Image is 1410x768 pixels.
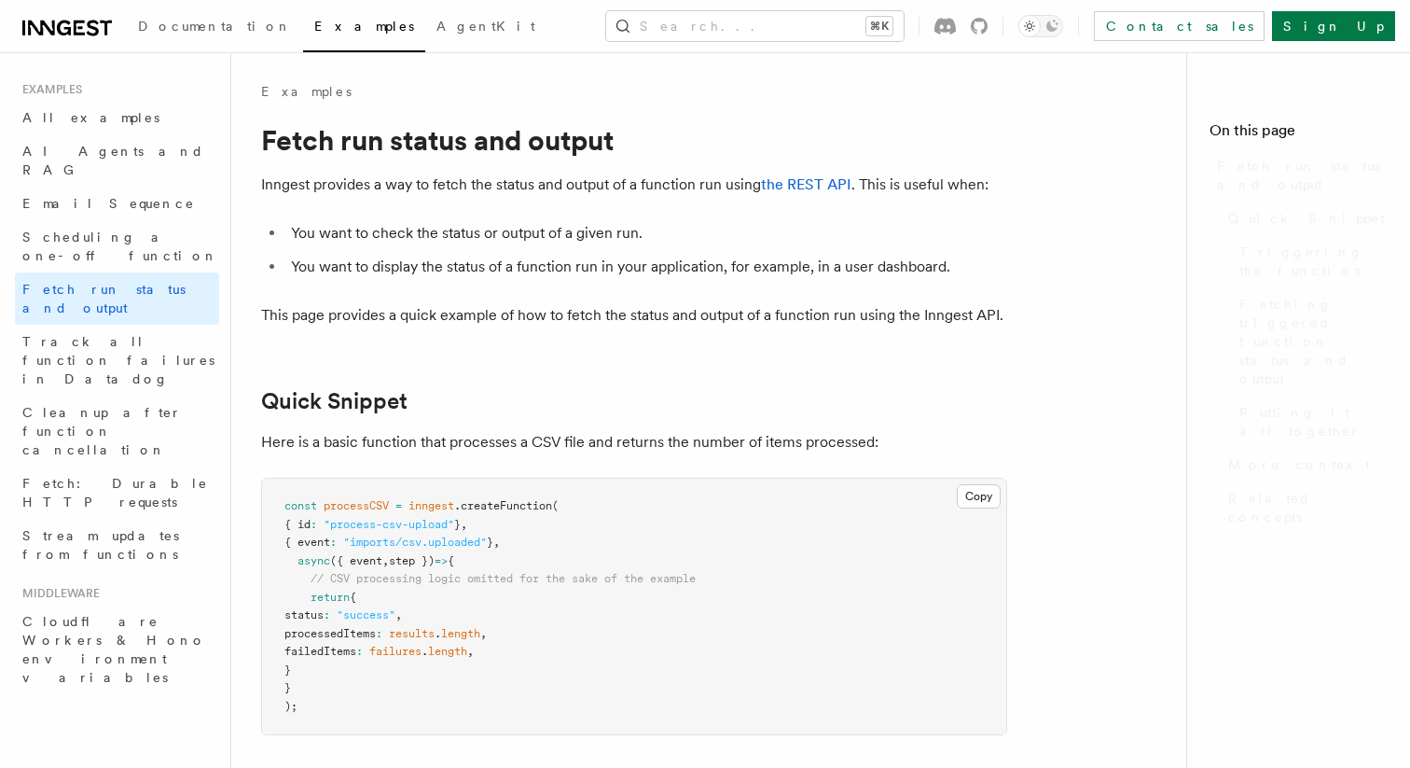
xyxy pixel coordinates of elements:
[284,645,356,658] span: failedItems
[1221,448,1388,482] a: More context
[261,172,1007,198] p: Inngest provides a way to fetch the status and output of a function run using . This is useful when:
[311,518,317,531] span: :
[1239,403,1388,440] span: Putting it all together
[303,6,425,52] a: Examples
[436,19,535,34] span: AgentKit
[369,645,422,658] span: failures
[284,681,291,694] span: }
[22,144,204,177] span: AI Agents and RAG
[22,196,195,211] span: Email Sequence
[467,645,474,658] span: ,
[15,101,219,134] a: All examples
[1210,149,1388,202] a: Fetch run status and output
[337,608,395,621] span: "success"
[866,17,892,35] kbd: ⌘K
[324,608,330,621] span: :
[480,627,487,640] span: ,
[376,627,382,640] span: :
[1239,295,1388,388] span: Fetching triggered function status and output
[1232,396,1388,448] a: Putting it all together
[22,110,159,125] span: All examples
[284,536,330,549] span: { event
[311,591,350,604] span: return
[15,220,219,272] a: Scheduling a one-off function
[1018,15,1063,37] button: Toggle dark mode
[448,554,454,567] span: {
[1094,11,1265,41] a: Contact sales
[1221,482,1388,534] a: Related concepts
[435,554,448,567] span: =>
[389,627,435,640] span: results
[389,554,435,567] span: step })
[15,272,219,325] a: Fetch run status and output
[138,19,292,34] span: Documentation
[15,82,82,97] span: Examples
[22,334,214,386] span: Track all function failures in Datadog
[261,388,408,414] a: Quick Snippet
[428,645,467,658] span: length
[284,627,376,640] span: processedItems
[1232,287,1388,396] a: Fetching triggered function status and output
[284,663,291,677] span: }
[487,536,493,549] span: }
[284,608,324,621] span: status
[957,484,1001,509] button: Copy
[1232,235,1388,287] a: Triggering the function
[22,528,179,562] span: Stream updates from functions
[1210,119,1388,149] h4: On this page
[350,591,356,604] span: {
[454,499,552,512] span: .createFunction
[261,123,1007,157] h1: Fetch run status and output
[15,467,219,519] a: Fetch: Durable HTTP requests
[1239,243,1388,280] span: Triggering the function
[382,554,389,567] span: ,
[606,11,904,41] button: Search...⌘K
[395,499,402,512] span: =
[493,536,500,549] span: ,
[15,605,219,694] a: Cloudflare Workers & Hono environment variables
[1228,455,1370,474] span: More context
[330,536,337,549] span: :
[1272,11,1395,41] a: Sign Up
[15,519,219,571] a: Stream updates from functions
[330,554,382,567] span: ({ event
[284,700,297,713] span: );
[324,518,454,531] span: "process-csv-upload"
[1228,489,1388,526] span: Related concepts
[461,518,467,531] span: ,
[22,476,208,510] span: Fetch: Durable HTTP requests
[22,405,182,457] span: Cleanup after function cancellation
[311,572,696,585] span: // CSV processing logic omitted for the sake of the example
[454,518,461,531] span: }
[1217,157,1388,194] span: Fetch run status and output
[127,6,303,50] a: Documentation
[285,254,1007,280] li: You want to display the status of a function run in your application, for example, in a user dash...
[314,19,414,34] span: Examples
[284,499,317,512] span: const
[441,627,480,640] span: length
[15,396,219,467] a: Cleanup after function cancellation
[552,499,559,512] span: (
[356,645,363,658] span: :
[297,554,330,567] span: async
[15,325,219,396] a: Track all function failures in Datadog
[261,429,1007,455] p: Here is a basic function that processes a CSV file and returns the number of items processed:
[284,518,311,531] span: { id
[395,608,402,621] span: ,
[22,614,206,685] span: Cloudflare Workers & Hono environment variables
[285,220,1007,246] li: You want to check the status or output of a given run.
[761,175,851,193] a: the REST API
[1221,202,1388,235] a: Quick Snippet
[15,187,219,220] a: Email Sequence
[261,302,1007,328] p: This page provides a quick example of how to fetch the status and output of a function run using ...
[324,499,389,512] span: processCSV
[422,645,428,658] span: .
[1228,209,1385,228] span: Quick Snippet
[343,536,487,549] span: "imports/csv.uploaded"
[425,6,546,50] a: AgentKit
[435,627,441,640] span: .
[22,282,186,315] span: Fetch run status and output
[261,82,352,101] a: Examples
[15,134,219,187] a: AI Agents and RAG
[408,499,454,512] span: inngest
